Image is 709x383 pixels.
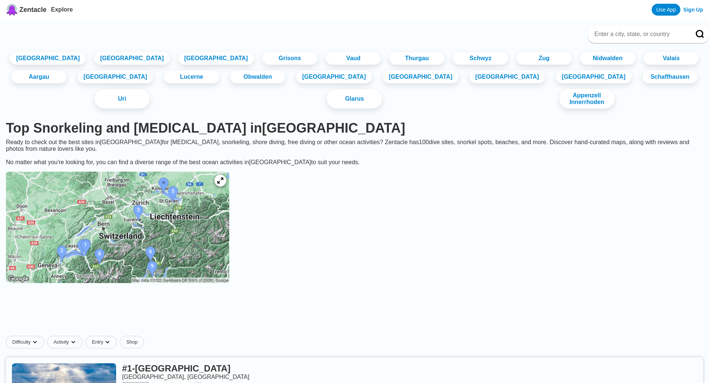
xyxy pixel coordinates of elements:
img: dropdown caret [105,339,111,345]
a: [GEOGRAPHIC_DATA] [10,52,86,65]
a: Vaud [326,52,381,65]
a: Grisons [262,52,317,65]
a: Shop [120,336,144,348]
a: Aargau [12,71,67,83]
a: Obwalden [230,71,285,83]
a: [GEOGRAPHIC_DATA] [178,52,254,65]
a: [GEOGRAPHIC_DATA] [383,71,459,83]
span: Activity [54,339,69,345]
a: Valais [643,52,699,65]
a: Schaffhausen [642,71,697,83]
a: Schwyz [453,52,508,65]
a: [GEOGRAPHIC_DATA] [469,71,545,83]
a: Zentacle logoZentacle [6,4,47,16]
a: [GEOGRAPHIC_DATA] [94,52,170,65]
a: Sign Up [683,7,703,13]
a: Appenzell Innerrhoden [559,89,614,108]
button: Entrydropdown caret [86,336,120,348]
a: Thurgau [389,52,444,65]
span: Entry [92,339,103,345]
a: Zug [517,52,572,65]
a: [GEOGRAPHIC_DATA] [77,71,153,83]
a: [GEOGRAPHIC_DATA] [556,71,632,83]
img: dropdown caret [70,339,76,345]
button: Activitydropdown caret [47,336,86,348]
h1: Top Snorkeling and [MEDICAL_DATA] in [GEOGRAPHIC_DATA] [6,120,703,136]
span: Zentacle [19,6,47,14]
button: Difficultydropdown caret [6,336,47,348]
a: Uri [95,89,150,108]
a: Explore [51,6,73,13]
a: Use App [652,4,680,16]
a: [GEOGRAPHIC_DATA] [296,71,372,83]
img: Zentacle logo [6,4,18,16]
a: Nidwalden [580,52,635,65]
a: Glarus [327,89,382,108]
img: Switzerland dive site map [6,172,229,283]
span: Difficulty [12,339,31,345]
img: dropdown caret [32,339,38,345]
a: Lucerne [164,71,219,83]
input: Enter a city, state, or country [594,30,685,38]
